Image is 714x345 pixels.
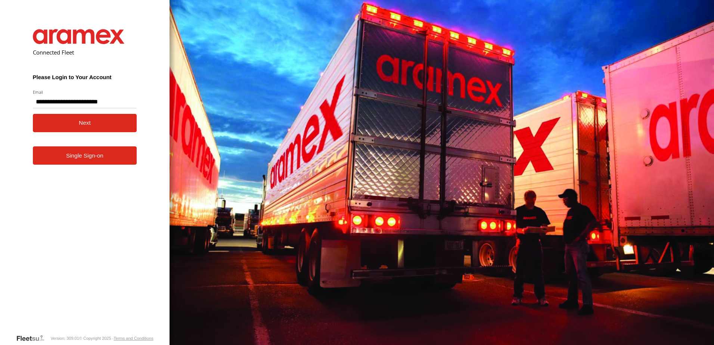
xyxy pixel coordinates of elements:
[114,336,153,341] a: Terms and Conditions
[16,335,50,342] a: Visit our Website
[33,89,137,95] label: Email
[79,336,153,341] div: © Copyright 2025 -
[33,114,137,132] button: Next
[33,146,137,165] a: Single Sign-on
[33,49,137,56] h2: Connected Fleet
[50,336,79,341] div: Version: 309.01
[33,29,125,44] img: Aramex
[33,74,137,80] h3: Please Login to Your Account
